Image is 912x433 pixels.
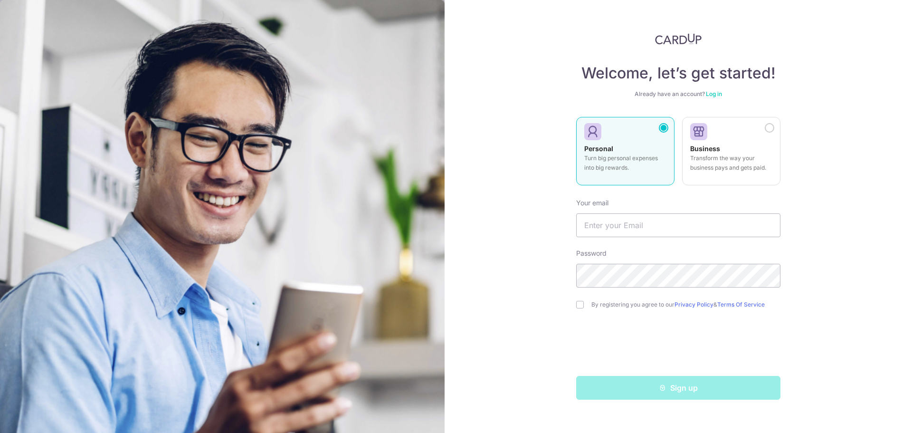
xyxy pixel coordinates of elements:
a: Business Transform the way your business pays and gets paid. [682,117,780,191]
input: Enter your Email [576,213,780,237]
img: CardUp Logo [655,33,702,45]
h4: Welcome, let’s get started! [576,64,780,83]
strong: Business [690,144,720,153]
label: Your email [576,198,608,208]
p: Transform the way your business pays and gets paid. [690,154,772,173]
a: Personal Turn big personal expenses into big rewards. [576,117,674,191]
iframe: reCAPTCHA [606,327,750,365]
a: Terms Of Service [717,301,765,308]
a: Privacy Policy [674,301,713,308]
strong: Personal [584,144,613,153]
label: By registering you agree to our & [591,301,780,308]
a: Log in [706,90,722,97]
div: Already have an account? [576,90,780,98]
p: Turn big personal expenses into big rewards. [584,154,666,173]
label: Password [576,249,607,258]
